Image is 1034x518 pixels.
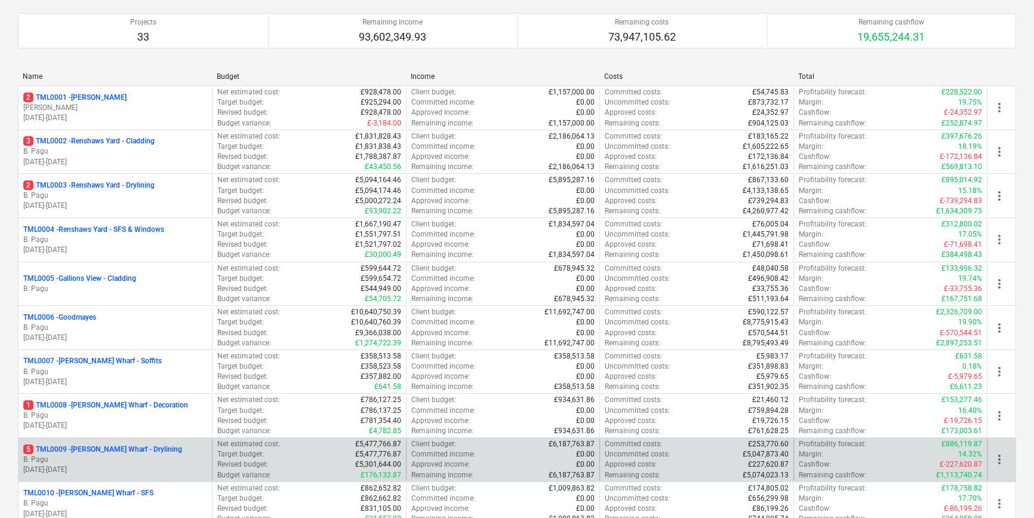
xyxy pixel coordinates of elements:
p: £5,983.17 [756,351,789,361]
p: £569,813.10 [941,162,982,172]
div: 2TML0001 -[PERSON_NAME][PERSON_NAME][DATE]-[DATE] [23,93,207,123]
p: Committed costs : [605,263,662,274]
p: £1,605,222.65 [743,142,789,152]
p: Remaining income [359,17,426,27]
p: Net estimated cost : [217,395,280,405]
p: £739,294.83 [748,196,789,206]
p: Uncommitted costs : [605,274,670,284]
p: Remaining cashflow : [799,294,866,304]
p: Remaining cashflow : [799,250,866,260]
p: £21,460.12 [752,395,789,405]
p: £1,788,387.87 [355,152,401,162]
p: [DATE] - [DATE] [23,113,207,123]
p: £11,692,747.00 [544,338,595,348]
p: £-71,698.41 [944,240,982,250]
p: Cashflow : [799,284,831,294]
p: £8,795,493.49 [743,338,789,348]
p: Client budget : [411,175,456,185]
p: Approved costs : [605,152,657,162]
p: £351,898.83 [748,361,789,372]
p: Approved costs : [605,284,657,294]
p: Client budget : [411,395,456,405]
p: Committed income : [411,229,475,240]
span: 5 [23,445,33,454]
p: TML0002 - Renshaws Yard - Cladding [23,136,155,146]
span: more_vert [992,232,1007,247]
span: more_vert [992,452,1007,467]
p: Remaining income : [411,118,473,128]
p: 19.75% [958,97,982,108]
p: £0.00 [576,328,595,338]
p: Remaining cashflow : [799,118,866,128]
p: £228,522.00 [941,87,982,97]
p: £599,654.72 [361,274,401,284]
p: £544,949.00 [361,284,401,294]
p: £0.00 [576,372,595,382]
p: Remaining costs : [605,338,660,348]
p: B. Pagu [23,498,207,508]
p: £0.00 [576,97,595,108]
span: 1 [23,400,33,410]
p: Net estimated cost : [217,307,280,317]
div: Budget [217,72,401,81]
p: £4,133,138.65 [743,186,789,196]
p: Revised budget : [217,284,268,294]
p: £93,902.22 [365,206,401,216]
p: £678,945.32 [554,263,595,274]
span: 2 [23,93,33,102]
p: £11,692,747.00 [544,307,595,317]
div: 5TML0009 -[PERSON_NAME] Wharf - DryliningB. Pagu[DATE]-[DATE] [23,445,207,475]
p: Committed income : [411,97,475,108]
p: £312,800.02 [941,219,982,229]
span: more_vert [992,100,1007,115]
div: Income [411,72,595,81]
p: Remaining costs : [605,162,660,172]
p: Committed costs : [605,175,662,185]
p: £-33,755.36 [944,284,982,294]
p: £5,895,287.16 [549,175,595,185]
p: B. Pagu [23,146,207,157]
p: Cashflow : [799,108,831,118]
p: 18.19% [958,142,982,152]
p: £0.00 [576,142,595,152]
p: B. Pagu [23,191,207,201]
p: Margin : [799,186,823,196]
p: £252,874.97 [941,118,982,128]
p: £928,478.00 [361,87,401,97]
p: 33 [130,30,156,44]
p: Revised budget : [217,108,268,118]
p: Approved income : [411,196,470,206]
p: £358,513.58 [554,382,595,392]
p: Net estimated cost : [217,263,280,274]
p: £-3,184.00 [367,118,401,128]
p: TML0003 - Renshaws Yard - Drylining [23,180,155,191]
span: more_vert [992,321,1007,335]
p: 73,947,105.62 [608,30,676,44]
p: TML0005 - Gallions View - Cladding [23,274,136,284]
p: £1,450,098.61 [743,250,789,260]
p: £0.00 [576,152,595,162]
iframe: Chat Widget [974,461,1034,518]
p: Client budget : [411,131,456,142]
p: £9,366,038.00 [355,328,401,338]
p: Uncommitted costs : [605,142,670,152]
p: £599,644.72 [361,263,401,274]
p: Profitability forecast : [799,175,866,185]
p: Budget variance : [217,294,271,304]
p: Target budget : [217,97,264,108]
div: 1TML0008 -[PERSON_NAME] Wharf - DecorationB. Pagu[DATE]-[DATE] [23,400,207,431]
p: Budget variance : [217,250,271,260]
p: £33,755.36 [752,284,789,294]
div: Costs [604,72,789,81]
p: £172,136.84 [748,152,789,162]
p: £71,698.41 [752,240,789,250]
p: £-739,294.83 [940,196,982,206]
p: Revised budget : [217,240,268,250]
p: TML0008 - [PERSON_NAME] Wharf - Decoration [23,400,188,410]
p: £48,040.58 [752,263,789,274]
p: Net estimated cost : [217,175,280,185]
p: Committed costs : [605,395,662,405]
p: TML0004 - Renshaws Yard - SFS & Windows [23,225,164,235]
p: Approved income : [411,372,470,382]
p: [DATE] - [DATE] [23,377,207,387]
